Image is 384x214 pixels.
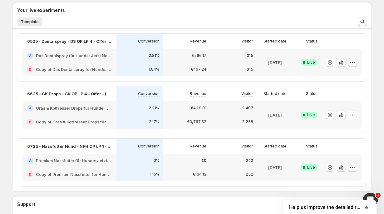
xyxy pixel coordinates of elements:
h2: Premium Nassfutter für Hunde: Jetzt Neukunden Deal sichern! [36,157,111,164]
p: Revenue [190,39,206,44]
h2: Gras & Kotfresser Drops für Hunde: Jetzt Neukunden Deal sichern!-v1 [36,105,111,111]
p: €4,111.81 [191,106,206,111]
p: Status [306,39,318,44]
h2: A [29,54,32,57]
p: [DATE] [268,164,282,171]
p: 315 [247,53,253,58]
p: Started date [263,39,287,44]
p: 6725 - Nassfutter Hund - NFH OP LP 1 - Offer - Standard vs. CFO [27,143,111,149]
p: 252 [246,172,253,177]
p: Visitor [241,91,253,96]
span: Live [307,60,315,65]
h2: A [29,106,32,110]
p: [DATE] [268,112,282,118]
p: Revenue [190,91,206,96]
button: Show survey - Help us improve the detailed report for A/B campaigns [289,203,370,211]
p: 2,258 [242,119,253,124]
p: 240 [246,158,253,163]
p: 1.15% [150,172,160,177]
p: Status [306,91,318,96]
p: 2.21% [149,106,160,111]
h2: A [29,159,32,162]
span: Template [21,19,39,24]
p: 0% [154,158,160,163]
p: Status [306,144,318,149]
p: €596.17 [192,53,206,58]
p: [DATE] [268,59,282,66]
p: Conversion [138,91,160,96]
p: €0 [201,158,206,163]
button: Search and filter results [358,17,367,26]
h2: B [29,120,32,124]
p: €3,767.52 [187,119,206,124]
span: Live [307,165,315,170]
h3: Your live experiments [17,7,65,13]
span: 1 [376,193,381,198]
p: €467.24 [191,67,206,72]
h2: Copy of Premium Nassfutter für Hunde: Jetzt Neukunden Deal sichern! [36,171,111,177]
h2: Copy of Gras & Kotfresser Drops für Hunde: Jetzt Neukunden Deal sichern!-v1 [36,119,111,125]
p: 315 [247,67,253,72]
span: Help us improve the detailed report for A/B campaigns [289,204,363,210]
p: 2,407 [242,106,253,111]
p: Visitor [241,39,253,44]
p: Started date [263,144,287,149]
p: Conversion [138,39,160,44]
p: €134.13 [193,172,206,177]
h2: B [29,67,32,71]
p: 6525 - Dentalspray - DS OP LP 4 - Offer - (1,3,6) vs. (1,3 für 2,6) [27,38,111,44]
p: Conversion [138,144,160,149]
p: 2.17% [149,119,160,124]
h2: Das Dentalspray für Hunde: Jetzt Neukunden Deal sichern!-v1 [36,52,111,59]
p: Visitor [241,144,253,149]
h3: Support [17,201,35,207]
h2: Copy of Das Dentalspray für Hunde: Jetzt Neukunden Deal sichern!-v1 [36,66,111,72]
p: Revenue [190,144,206,149]
p: 2.81% [149,53,160,58]
span: Live [307,112,315,117]
h2: B [29,172,32,176]
p: 6625 - GK Drops - GK OP LP 4 - Offer - (1,3,6) vs. (1,3 für 2,6) [27,91,111,97]
iframe: Intercom live chat [363,193,378,208]
p: 1.84% [149,67,160,72]
p: Started date [263,91,287,96]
